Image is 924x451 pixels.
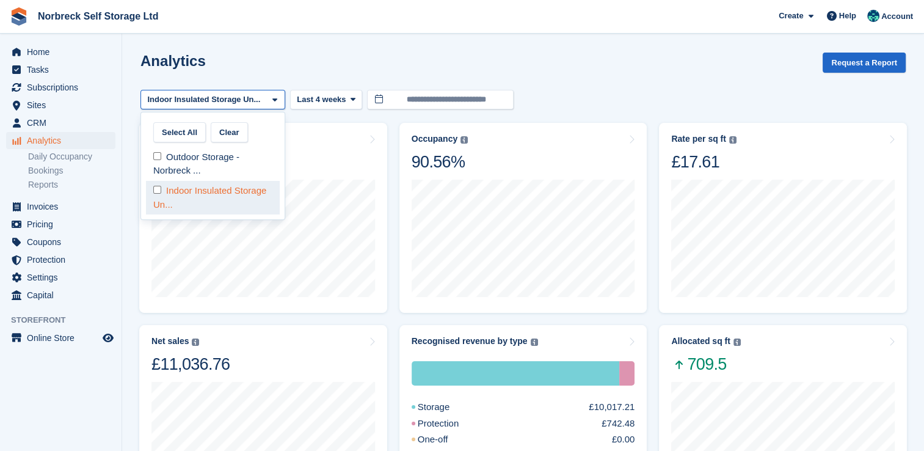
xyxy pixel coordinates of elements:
a: menu [6,251,115,268]
div: Storage [412,400,479,414]
span: Sites [27,97,100,114]
a: Daily Occupancy [28,151,115,163]
div: Indoor Insulated Storage Un... [145,94,265,106]
a: Norbreck Self Storage Ltd [33,6,163,26]
img: icon-info-grey-7440780725fd019a000dd9b08b2336e03edf1995a4989e88bcd33f0948082b44.svg [460,136,468,144]
div: Protection [619,361,635,386]
a: Preview store [101,331,115,345]
img: stora-icon-8386f47178a22dfd0bd8f6a31ec36ba5ce8667c1dd55bd0f319d3a0aa187defe.svg [10,7,28,26]
a: Reports [28,179,115,191]
span: Online Store [27,329,100,346]
span: Settings [27,269,100,286]
a: menu [6,216,115,233]
span: Analytics [27,132,100,149]
button: Last 4 weeks [290,90,362,110]
div: Net sales [151,336,189,346]
div: Outdoor Storage - Norbreck ... [146,147,280,181]
span: Protection [27,251,100,268]
h2: Analytics [140,53,206,69]
img: icon-info-grey-7440780725fd019a000dd9b08b2336e03edf1995a4989e88bcd33f0948082b44.svg [531,339,538,346]
a: menu [6,61,115,78]
div: £742.48 [602,417,635,431]
div: £11,036.76 [151,354,230,375]
div: Protection [412,417,489,431]
span: Last 4 weeks [297,94,346,106]
a: menu [6,79,115,96]
div: Storage [412,361,619,386]
div: Recognised revenue by type [412,336,528,346]
a: menu [6,198,115,215]
span: Home [27,43,100,61]
span: Tasks [27,61,100,78]
div: 90.56% [412,152,468,172]
a: Bookings [28,165,115,177]
div: One-off [412,433,478,447]
div: Occupancy [412,134,457,144]
img: Sally King [867,10,879,22]
button: Select All [153,122,206,142]
span: Capital [27,287,100,304]
div: Rate per sq ft [671,134,726,144]
span: Subscriptions [27,79,100,96]
div: £17.61 [671,152,736,172]
button: Clear [211,122,248,142]
a: menu [6,233,115,251]
a: menu [6,114,115,131]
a: menu [6,287,115,304]
span: Account [881,10,913,23]
span: CRM [27,114,100,131]
span: 709.5 [671,354,740,375]
a: menu [6,329,115,346]
span: Storefront [11,314,122,326]
img: icon-info-grey-7440780725fd019a000dd9b08b2336e03edf1995a4989e88bcd33f0948082b44.svg [192,339,199,346]
span: Help [839,10,856,22]
a: menu [6,269,115,286]
img: icon-info-grey-7440780725fd019a000dd9b08b2336e03edf1995a4989e88bcd33f0948082b44.svg [729,136,737,144]
span: Pricing [27,216,100,233]
a: menu [6,132,115,149]
span: Create [779,10,803,22]
div: Indoor Insulated Storage Un... [146,181,280,215]
img: icon-info-grey-7440780725fd019a000dd9b08b2336e03edf1995a4989e88bcd33f0948082b44.svg [733,339,741,346]
button: Request a Report [823,53,906,73]
div: £10,017.21 [589,400,635,414]
div: Allocated sq ft [671,336,730,346]
a: menu [6,43,115,61]
div: £0.00 [612,433,635,447]
a: menu [6,97,115,114]
span: Invoices [27,198,100,215]
span: Coupons [27,233,100,251]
